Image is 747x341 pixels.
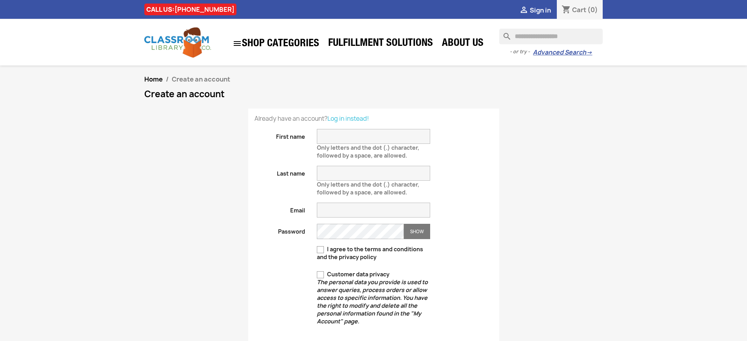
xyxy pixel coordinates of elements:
a:  Sign in [519,6,551,15]
i:  [519,6,529,15]
i: search [499,29,509,38]
span: → [586,49,592,56]
label: Email [249,203,311,214]
img: Classroom Library Company [144,27,211,58]
a: Log in instead! [327,114,369,123]
input: Password input [317,224,404,239]
span: Create an account [172,75,230,83]
p: Already have an account? [254,115,493,123]
label: I agree to the terms and conditions and the privacy policy [317,245,430,261]
span: Only letters and the dot (.) character, followed by a space, are allowed. [317,178,419,196]
i: shopping_cart [562,5,571,15]
a: [PHONE_NUMBER] [174,5,234,14]
span: Sign in [530,6,551,15]
span: Only letters and the dot (.) character, followed by a space, are allowed. [317,141,419,159]
h1: Create an account [144,89,603,99]
a: SHOP CATEGORIES [229,35,323,52]
em: The personal data you provide is used to answer queries, process orders or allow access to specif... [317,278,428,325]
a: About Us [438,36,487,52]
label: Customer data privacy [317,270,430,325]
a: Home [144,75,163,83]
label: Password [249,224,311,236]
span: - or try - [510,48,533,56]
a: Fulfillment Solutions [324,36,437,52]
span: Cart [572,5,586,14]
button: Show [404,224,430,239]
input: Search [499,29,603,44]
label: First name [249,129,311,141]
span: (0) [587,5,598,14]
div: CALL US: [144,4,236,15]
a: Advanced Search→ [533,49,592,56]
i:  [233,39,242,48]
label: Last name [249,166,311,178]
